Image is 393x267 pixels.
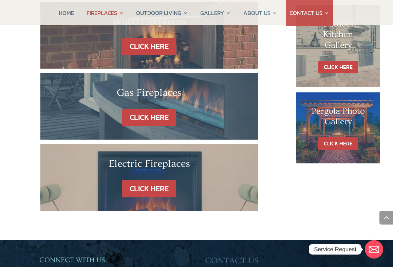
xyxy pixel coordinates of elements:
h2: Electric Fireplaces [61,158,238,173]
a: CLICK HERE [122,109,176,126]
span: CONNECT WITH US [39,256,105,264]
h1: Outdoor Kitchen Gallery [310,19,366,54]
h1: Pergola Photo Gallery [310,106,366,130]
a: CLICK HERE [318,137,358,150]
a: CLICK HERE [122,180,176,197]
h2: Gas Fireplaces [61,87,238,102]
a: CLICK HERE [122,38,176,55]
a: Email [365,240,383,259]
a: CLICK HERE [318,61,358,73]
